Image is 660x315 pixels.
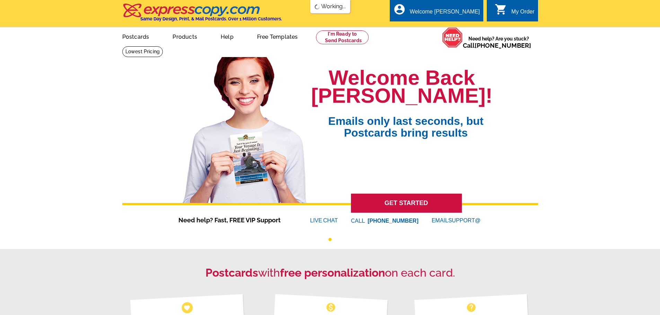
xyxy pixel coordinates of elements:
font: LIVE [310,216,323,225]
span: Need help? Fast, FREE VIP Support [178,215,289,225]
i: shopping_cart [495,3,507,16]
a: Same Day Design, Print, & Mail Postcards. Over 1 Million Customers. [122,8,282,21]
a: LIVECHAT [310,217,338,223]
a: Products [161,28,208,44]
h2: with on each card. [122,266,538,279]
span: Call [463,42,531,49]
h4: Same Day Design, Print, & Mail Postcards. Over 1 Million Customers. [140,16,282,21]
strong: free personalization [280,266,385,279]
span: favorite [183,304,191,311]
a: Postcards [111,28,160,44]
button: 1 of 1 [328,238,332,241]
div: Welcome [PERSON_NAME] [410,9,480,18]
a: [PHONE_NUMBER] [475,42,531,49]
a: shopping_cart My Order [495,8,535,16]
a: Free Templates [246,28,309,44]
div: My Order [511,9,535,18]
img: help [442,27,463,48]
strong: Postcards [205,266,258,279]
span: Need help? Are you stuck? [463,35,535,49]
font: SUPPORT@ [448,216,482,225]
span: Emails only last seconds, but Postcards bring results [319,105,492,139]
span: monetization_on [325,302,336,313]
i: account_circle [393,3,406,16]
img: loading... [314,4,320,10]
a: Help [210,28,245,44]
h1: Welcome Back [PERSON_NAME]! [311,69,492,105]
a: GET STARTED [351,194,462,213]
span: help [466,302,477,313]
img: welcome-back-logged-in.png [178,52,311,203]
